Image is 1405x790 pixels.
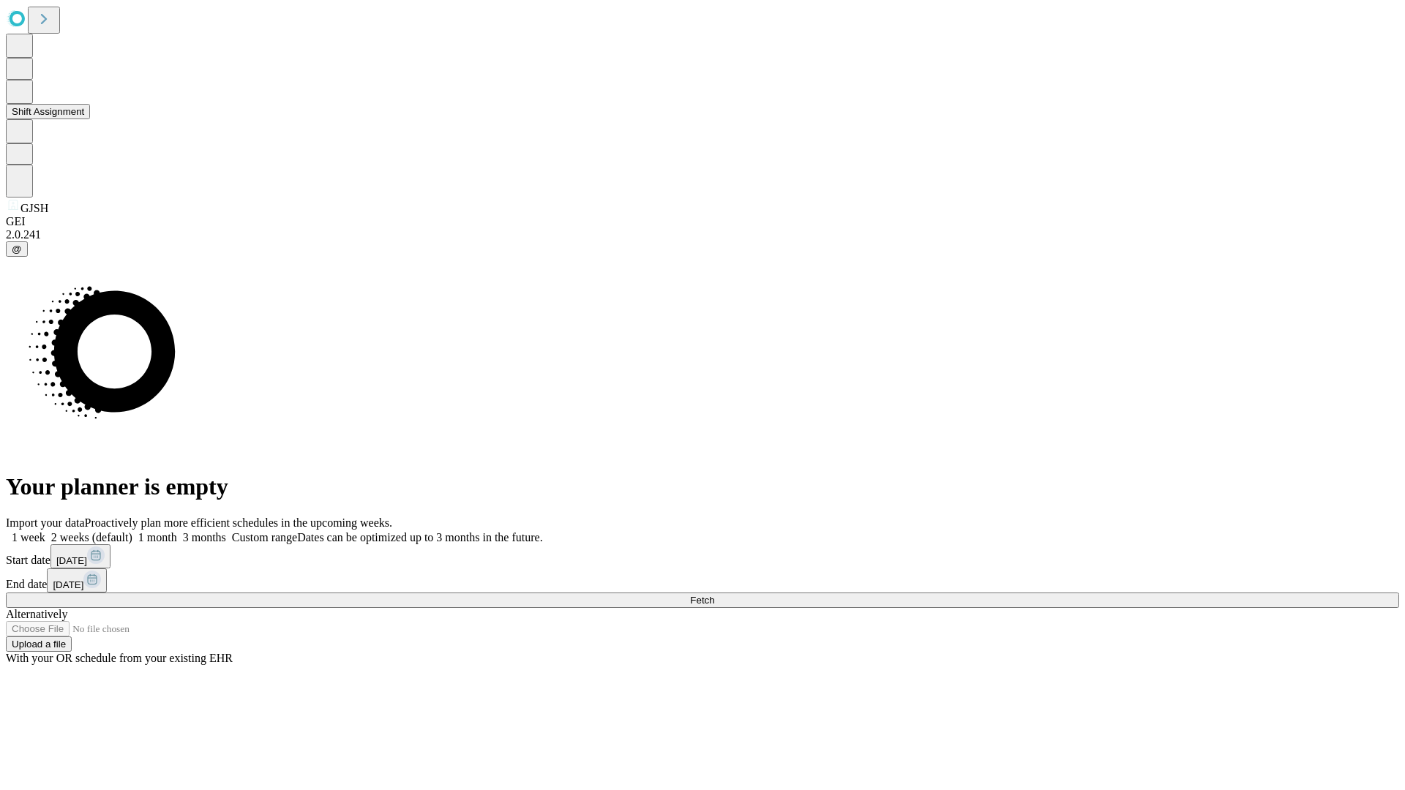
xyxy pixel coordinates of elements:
[47,568,107,592] button: [DATE]
[6,608,67,620] span: Alternatively
[6,228,1399,241] div: 2.0.241
[6,636,72,652] button: Upload a file
[6,473,1399,500] h1: Your planner is empty
[50,544,110,568] button: [DATE]
[6,592,1399,608] button: Fetch
[12,244,22,255] span: @
[6,568,1399,592] div: End date
[6,516,85,529] span: Import your data
[183,531,226,543] span: 3 months
[297,531,542,543] span: Dates can be optimized up to 3 months in the future.
[53,579,83,590] span: [DATE]
[6,215,1399,228] div: GEI
[6,652,233,664] span: With your OR schedule from your existing EHR
[6,241,28,257] button: @
[56,555,87,566] span: [DATE]
[51,531,132,543] span: 2 weeks (default)
[20,202,48,214] span: GJSH
[138,531,177,543] span: 1 month
[85,516,392,529] span: Proactively plan more efficient schedules in the upcoming weeks.
[690,595,714,606] span: Fetch
[6,104,90,119] button: Shift Assignment
[232,531,297,543] span: Custom range
[12,531,45,543] span: 1 week
[6,544,1399,568] div: Start date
